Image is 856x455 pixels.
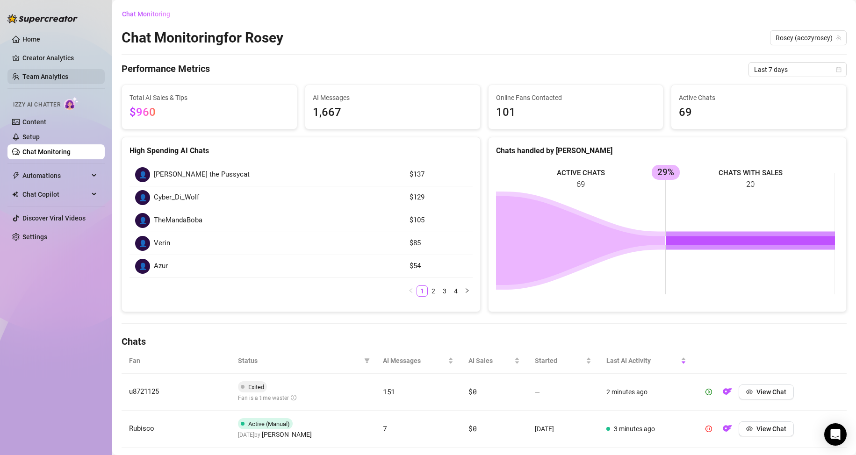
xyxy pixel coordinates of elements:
span: Last AI Activity [606,355,679,366]
span: 7 [383,424,387,433]
span: AI Sales [468,355,512,366]
span: Chat Copilot [22,187,89,202]
a: 3 [439,286,450,296]
span: pause-circle [705,426,712,432]
button: View Chat [739,384,794,399]
img: OF [723,424,732,433]
article: $54 [410,261,467,272]
img: logo-BBDzfeDw.svg [7,14,78,23]
button: right [461,285,473,297]
span: Active (Manual) [248,420,290,427]
span: eye [746,389,753,395]
span: Active Chats [679,92,839,103]
h2: Chat Monitoring for Rosey [122,29,283,47]
span: Automations [22,168,89,183]
button: OF [720,421,735,436]
a: 4 [451,286,461,296]
span: Fan is a time waster [238,395,296,401]
button: OF [720,384,735,399]
article: $105 [410,215,467,226]
td: 2 minutes ago [599,374,694,411]
span: Started [535,355,583,366]
div: High Spending AI Chats [129,145,473,156]
span: Exited [248,384,264,391]
span: right [464,288,470,293]
div: 👤 [135,236,150,251]
div: 👤 [135,259,150,274]
div: 👤 [135,167,150,182]
span: [DATE] by [238,432,312,438]
li: Previous Page [405,285,417,297]
span: 69 [679,104,839,121]
span: calendar [836,67,842,72]
li: Next Page [461,285,473,297]
article: $137 [410,169,467,180]
span: filter [362,354,372,368]
div: 👤 [135,213,150,228]
span: View Chat [756,425,786,433]
button: Chat Monitoring [122,7,178,21]
th: Fan [122,348,230,374]
a: Settings [22,233,47,241]
span: 3 minutes ago [614,425,655,433]
a: OF [720,427,735,434]
img: Chat Copilot [12,191,18,198]
a: Discover Viral Videos [22,214,86,222]
span: $0 [468,424,476,433]
span: thunderbolt [12,172,20,179]
a: Team Analytics [22,73,68,80]
a: Content [22,118,46,126]
span: 101 [496,104,656,121]
button: left [405,285,417,297]
th: Last AI Activity [599,348,694,374]
a: Home [22,36,40,43]
span: Rosey (acozyrosey) [776,31,841,45]
span: $0 [468,387,476,396]
span: u8721125 [129,387,159,396]
span: Azur [154,261,168,272]
span: play-circle [705,389,712,395]
div: Chats handled by [PERSON_NAME] [496,145,839,156]
span: Online Fans Contacted [496,92,656,103]
span: info-circle [291,395,296,400]
a: 1 [417,286,427,296]
li: 1 [417,285,428,297]
span: 1,667 [313,104,473,121]
span: Rubisco [129,424,154,433]
a: 2 [428,286,439,296]
li: 3 [439,285,450,297]
span: Izzy AI Chatter [13,100,60,109]
div: 👤 [135,190,150,205]
h4: Performance Metrics [122,62,210,77]
article: $129 [410,192,467,203]
span: Last 7 days [754,63,841,77]
th: AI Messages [375,348,461,374]
span: AI Messages [313,92,473,103]
span: TheMandaBoba [154,215,202,226]
td: [DATE] [527,411,598,448]
span: left [408,288,414,293]
span: Chat Monitoring [122,10,170,18]
span: team [836,35,842,41]
a: OF [720,390,735,398]
a: Creator Analytics [22,50,97,65]
a: Setup [22,133,40,141]
th: AI Sales [461,348,527,374]
span: View Chat [756,388,786,396]
span: Cyber_Di_Wolf [154,192,199,203]
article: $85 [410,238,467,249]
span: AI Messages [383,355,446,366]
a: Chat Monitoring [22,148,71,156]
li: 2 [428,285,439,297]
span: [PERSON_NAME] the Pussycat [154,169,250,180]
span: Status [238,355,360,366]
span: Total AI Sales & Tips [129,92,289,103]
div: Open Intercom Messenger [824,423,847,446]
span: $960 [129,106,156,119]
span: filter [364,358,370,363]
td: — [527,374,598,411]
button: View Chat [739,421,794,436]
span: Verin [154,238,170,249]
span: [PERSON_NAME] [262,429,312,440]
li: 4 [450,285,461,297]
